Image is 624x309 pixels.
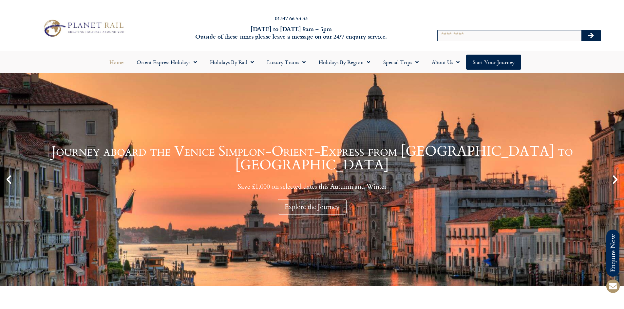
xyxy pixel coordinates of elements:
[278,199,347,215] div: Explore the Journey
[40,18,126,39] img: Planet Rail Train Holidays Logo
[466,55,521,70] a: Start your Journey
[16,182,608,191] p: Save £1,000 on selected dates this Autumn and Winter
[275,14,308,22] a: 01347 66 53 33
[203,55,260,70] a: Holidays by Rail
[312,55,377,70] a: Holidays by Region
[130,55,203,70] a: Orient Express Holidays
[16,145,608,172] h1: Journey aboard the Venice Simplon-Orient-Express from [GEOGRAPHIC_DATA] to [GEOGRAPHIC_DATA]
[377,55,425,70] a: Special Trips
[260,55,312,70] a: Luxury Trains
[3,174,14,185] div: Previous slide
[168,25,414,41] h6: [DATE] to [DATE] 9am – 5pm Outside of these times please leave a message on our 24/7 enquiry serv...
[425,55,466,70] a: About Us
[3,55,621,70] nav: Menu
[103,55,130,70] a: Home
[610,174,621,185] div: Next slide
[581,30,600,41] button: Search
